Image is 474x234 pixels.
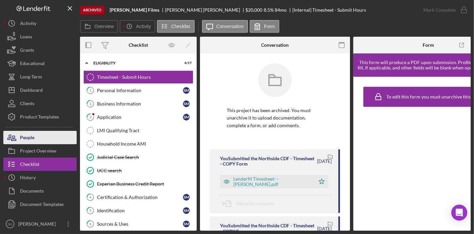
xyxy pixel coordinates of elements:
[83,137,193,151] a: Household Income AMI
[292,7,366,13] div: [Internal] Timesheet - Submit Hours
[97,101,183,106] div: Business Information
[97,141,193,147] div: Household Income AMI
[183,87,190,94] div: S M
[97,114,183,120] div: Application
[120,20,155,33] button: Activity
[80,20,118,33] button: Overview
[3,17,77,30] button: Activity
[183,114,190,121] div: S M
[417,3,471,17] button: Mark Complete
[136,24,151,29] label: Activity
[83,151,193,164] a: Judicial Case Search
[183,100,190,107] div: S M
[220,175,328,188] button: Lenderfit Timesheet -- [PERSON_NAME].pdf
[110,7,159,13] b: [PERSON_NAME] Films
[97,181,193,187] div: Experian Business Credit Report
[183,221,190,227] div: S M
[3,171,77,184] button: History
[3,57,77,70] button: Educational
[20,97,34,112] div: Clients
[157,20,195,33] button: Checklist
[97,208,183,213] div: Identification
[97,88,183,93] div: Personal Information
[423,3,456,17] div: Mark Complete
[20,17,36,32] div: Activity
[89,208,91,213] tspan: 5
[451,205,467,221] div: Open Intercom Messenger
[20,110,59,125] div: Product Templates
[89,101,91,106] tspan: 2
[233,176,312,187] div: Lenderfit Timesheet -- [PERSON_NAME].pdf
[89,115,91,119] tspan: 3
[171,24,190,29] label: Checklist
[216,24,244,29] label: Conversation
[180,61,192,65] div: 4 / 17
[246,7,263,13] span: $20,000
[83,84,193,97] a: 1Personal InformationSM
[220,156,316,167] div: You Submitted the Northside CDF - Timesheet - COPY Form
[264,7,274,13] div: 8.5 %
[8,222,12,226] text: DG
[3,70,77,83] button: Long-Term
[83,110,193,124] a: 3ApplicationSM
[129,42,148,48] div: Checklist
[250,20,279,33] button: Form
[20,83,43,98] div: Dashboard
[317,226,332,231] time: 2025-04-15 13:50
[20,158,39,173] div: Checklist
[423,42,434,48] div: Form
[89,88,91,92] tspan: 1
[3,30,77,43] button: Loans
[83,164,193,177] a: UCC search
[17,217,60,232] div: [PERSON_NAME]
[237,201,273,206] span: Move Documents
[97,74,193,80] div: Timesheet - Submit Hours
[20,184,44,199] div: Documents
[80,6,104,14] div: Archived
[3,184,77,198] button: Documents
[97,221,183,227] div: Sources & Uses
[3,110,77,124] button: Product Templates
[20,171,36,186] div: History
[20,70,42,85] div: Long-Term
[97,128,193,133] div: LMI Qualifying Tract
[3,158,77,171] button: Checklist
[3,198,77,211] button: Document Templates
[3,131,77,144] button: People
[97,195,183,200] div: Certification & Authorization
[3,43,77,57] button: Grants
[3,83,77,97] button: Dashboard
[94,24,114,29] label: Overview
[220,195,280,212] button: Move Documents
[3,144,77,158] button: Project Overview
[20,57,45,72] div: Educational
[83,217,193,231] a: 6Sources & UsesSM
[83,204,193,217] a: 5IdentificationSM
[220,223,316,234] div: You Submitted the Northside CDF - Timesheet - COPY Form
[317,159,332,164] time: 2025-05-13 12:31
[83,97,193,110] a: 2Business InformationSM
[83,70,193,84] a: Timesheet - Submit Hours
[20,144,56,159] div: Project Overview
[89,222,92,226] tspan: 6
[202,20,248,33] button: Conversation
[20,30,32,45] div: Loans
[20,43,34,58] div: Grants
[264,24,275,29] label: Form
[83,191,193,204] a: 4Certification & AuthorizationSM
[3,97,77,110] button: Clients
